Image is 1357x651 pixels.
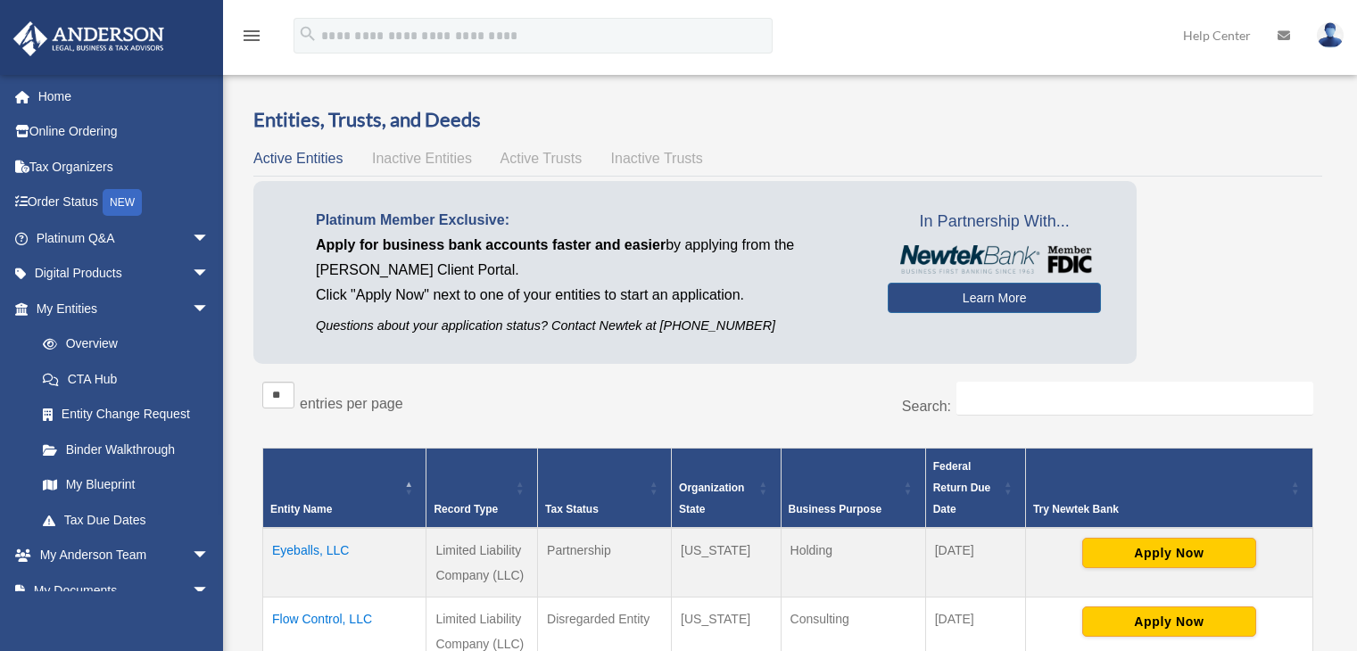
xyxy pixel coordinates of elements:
[12,78,236,114] a: Home
[538,528,672,597] td: Partnership
[25,326,219,362] a: Overview
[888,208,1101,236] span: In Partnership With...
[270,503,332,515] span: Entity Name
[12,256,236,292] a: Digital Productsarrow_drop_down
[1317,22,1344,48] img: User Pic
[300,396,403,411] label: entries per page
[426,528,538,597] td: Limited Liability Company (LLC)
[12,538,236,573] a: My Anderson Teamarrow_drop_down
[25,361,228,397] a: CTA Hub
[103,189,142,216] div: NEW
[897,245,1092,274] img: NewtekBankLogoSM.png
[316,283,861,308] p: Click "Apply Now" next to one of your entities to start an application.
[12,149,236,185] a: Tax Organizers
[316,237,666,252] span: Apply for business bank accounts faster and easier
[679,482,744,515] span: Organization State
[263,448,426,528] th: Entity Name: Activate to invert sorting
[1082,538,1256,568] button: Apply Now
[12,573,236,608] a: My Documentsarrow_drop_down
[241,31,262,46] a: menu
[192,291,228,327] span: arrow_drop_down
[263,528,426,597] td: Eyeballs, LLC
[501,151,583,166] span: Active Trusts
[253,106,1322,134] h3: Entities, Trusts, and Deeds
[316,315,861,337] p: Questions about your application status? Contact Newtek at [PHONE_NUMBER]
[192,573,228,609] span: arrow_drop_down
[12,220,236,256] a: Platinum Q&Aarrow_drop_down
[538,448,672,528] th: Tax Status: Activate to sort
[672,528,781,597] td: [US_STATE]
[253,151,343,166] span: Active Entities
[241,25,262,46] i: menu
[12,185,236,221] a: Order StatusNEW
[25,432,228,467] a: Binder Walkthrough
[902,399,951,414] label: Search:
[12,291,228,326] a: My Entitiesarrow_drop_down
[1025,448,1312,528] th: Try Newtek Bank : Activate to sort
[298,24,318,44] i: search
[789,503,882,515] span: Business Purpose
[316,208,861,233] p: Platinum Member Exclusive:
[12,114,236,150] a: Online Ordering
[192,538,228,574] span: arrow_drop_down
[25,502,228,538] a: Tax Due Dates
[192,220,228,257] span: arrow_drop_down
[611,151,703,166] span: Inactive Trusts
[372,151,472,166] span: Inactive Entities
[545,503,599,515] span: Tax Status
[25,467,228,503] a: My Blueprint
[192,256,228,293] span: arrow_drop_down
[426,448,538,528] th: Record Type: Activate to sort
[434,503,498,515] span: Record Type
[888,283,1101,313] a: Learn More
[1082,606,1256,637] button: Apply Now
[672,448,781,528] th: Organization State: Activate to sort
[8,21,170,56] img: Anderson Advisors Platinum Portal
[781,448,925,528] th: Business Purpose: Activate to sort
[925,448,1025,528] th: Federal Return Due Date: Activate to sort
[316,233,861,283] p: by applying from the [PERSON_NAME] Client Portal.
[933,460,991,515] span: Federal Return Due Date
[1033,499,1286,520] div: Try Newtek Bank
[925,528,1025,597] td: [DATE]
[25,397,228,433] a: Entity Change Request
[781,528,925,597] td: Holding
